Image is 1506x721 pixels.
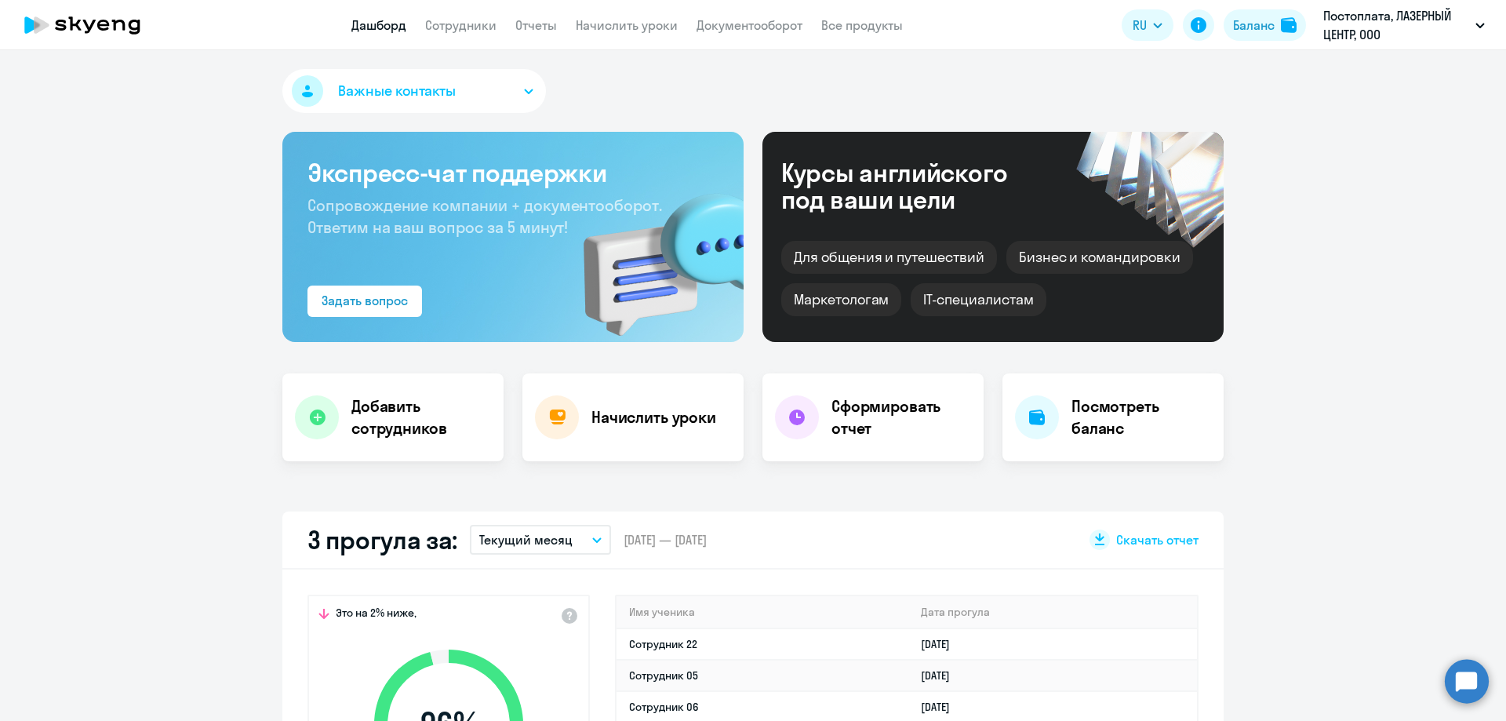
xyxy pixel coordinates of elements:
button: Балансbalance [1224,9,1306,41]
img: bg-img [561,166,744,342]
button: Задать вопрос [307,286,422,317]
button: RU [1122,9,1173,41]
span: Это на 2% ниже, [336,606,417,625]
a: Документооборот [697,17,802,33]
h2: 3 прогула за: [307,524,457,555]
p: Текущий месяц [479,530,573,549]
img: balance [1281,17,1297,33]
div: Маркетологам [781,283,901,316]
th: Имя ученика [617,596,908,628]
a: Начислить уроки [576,17,678,33]
button: Важные контакты [282,69,546,113]
div: Баланс [1233,16,1275,35]
button: Текущий месяц [470,525,611,555]
span: [DATE] — [DATE] [624,531,707,548]
p: Постоплата, ЛАЗЕРНЫЙ ЦЕНТР, ООО [1323,6,1469,44]
a: [DATE] [921,637,962,651]
span: Скачать отчет [1116,531,1199,548]
a: Отчеты [515,17,557,33]
a: Сотрудник 22 [629,637,697,651]
button: Постоплата, ЛАЗЕРНЫЙ ЦЕНТР, ООО [1315,6,1493,44]
div: Курсы английского под ваши цели [781,159,1049,213]
span: RU [1133,16,1147,35]
h4: Сформировать отчет [831,395,971,439]
a: Сотрудник 06 [629,700,699,714]
h4: Начислить уроки [591,406,716,428]
span: Сопровождение компании + документооборот. Ответим на ваш вопрос за 5 минут! [307,195,662,237]
div: Бизнес и командировки [1006,241,1193,274]
a: Все продукты [821,17,903,33]
div: IT-специалистам [911,283,1046,316]
h4: Добавить сотрудников [351,395,491,439]
a: [DATE] [921,700,962,714]
div: Задать вопрос [322,291,408,310]
h4: Посмотреть баланс [1071,395,1211,439]
a: Сотрудники [425,17,497,33]
a: [DATE] [921,668,962,683]
a: Дашборд [351,17,406,33]
div: Для общения и путешествий [781,241,997,274]
th: Дата прогула [908,596,1197,628]
h3: Экспресс-чат поддержки [307,157,718,188]
a: Сотрудник 05 [629,668,698,683]
span: Важные контакты [338,81,456,101]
